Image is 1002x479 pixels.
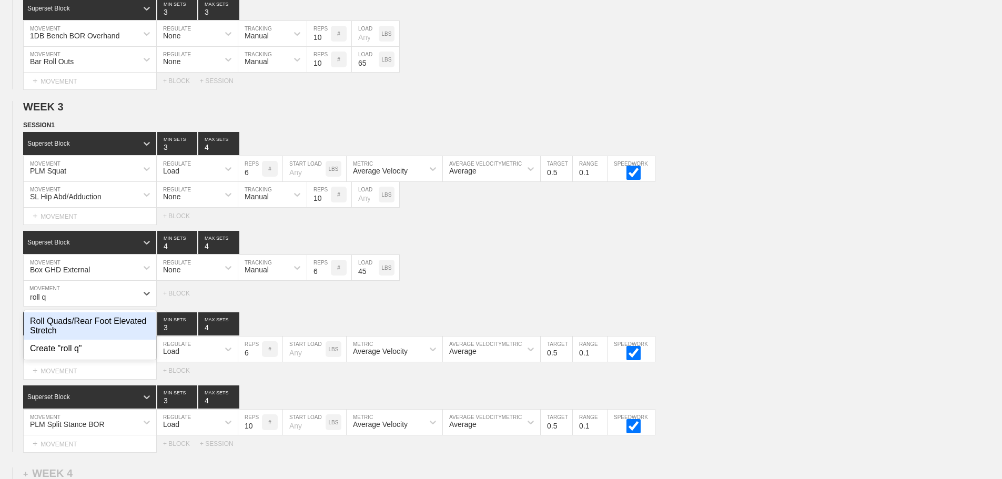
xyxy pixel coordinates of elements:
[337,265,340,271] p: #
[163,212,200,220] div: + BLOCK
[329,420,339,425] p: LBS
[163,32,180,40] div: None
[30,192,102,201] div: SL Hip Abd/Adduction
[27,5,70,12] div: Superset Block
[337,31,340,37] p: #
[30,57,74,66] div: Bar Roll Outs
[245,192,269,201] div: Manual
[382,265,392,271] p: LBS
[33,76,37,85] span: +
[163,77,200,85] div: + BLOCK
[329,346,339,352] p: LBS
[33,439,37,448] span: +
[353,347,408,355] div: Average Velocity
[163,57,180,66] div: None
[23,121,55,129] span: SESSION 1
[27,140,70,147] div: Superset Block
[23,435,157,453] div: MOVEMENT
[23,362,157,380] div: MOVEMENT
[382,57,392,63] p: LBS
[30,167,66,175] div: PLM Squat
[198,312,239,335] input: None
[163,192,180,201] div: None
[24,340,156,358] div: Create "roll q"
[382,31,392,37] p: LBS
[163,290,200,297] div: + BLOCK
[449,347,477,355] div: Average
[30,32,119,40] div: 1DB Bench BOR Overhand
[30,420,105,429] div: PLM Split Stance BOR
[352,255,379,280] input: Any
[337,57,340,63] p: #
[352,47,379,72] input: Any
[352,182,379,207] input: Any
[198,132,239,155] input: None
[353,420,408,429] div: Average Velocity
[33,211,37,220] span: +
[449,420,477,429] div: Average
[23,101,64,113] span: WEEK 3
[27,393,70,401] div: Superset Block
[245,32,269,40] div: Manual
[23,470,28,478] span: +
[163,367,200,374] div: + BLOCK
[163,420,179,429] div: Load
[163,266,180,274] div: None
[813,357,1002,479] iframe: Chat Widget
[329,166,339,172] p: LBS
[24,312,156,340] div: Roll Quads/Rear Foot Elevated Stretch
[163,167,179,175] div: Load
[23,208,157,225] div: MOVEMENT
[337,192,340,198] p: #
[198,231,239,254] input: None
[23,73,157,90] div: MOVEMENT
[268,420,271,425] p: #
[268,166,271,172] p: #
[283,337,326,362] input: Any
[200,440,242,447] div: + SESSION
[352,21,379,46] input: Any
[33,366,37,375] span: +
[27,239,70,246] div: Superset Block
[245,266,269,274] div: Manual
[198,385,239,409] input: None
[30,266,90,274] div: Box GHD External
[245,57,269,66] div: Manual
[283,410,326,435] input: Any
[449,167,477,175] div: Average
[283,156,326,181] input: Any
[163,440,200,447] div: + BLOCK
[200,77,242,85] div: + SESSION
[382,192,392,198] p: LBS
[163,347,179,355] div: Load
[353,167,408,175] div: Average Velocity
[268,346,271,352] p: #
